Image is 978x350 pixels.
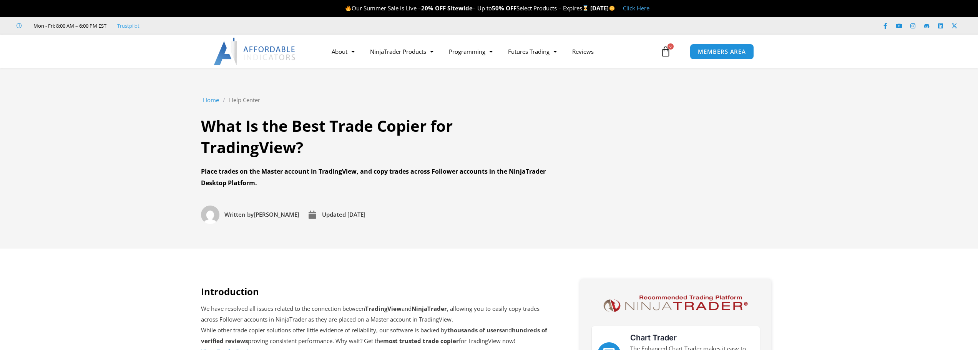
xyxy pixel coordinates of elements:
[222,209,299,220] span: [PERSON_NAME]
[229,95,260,106] a: Help Center
[201,166,555,189] div: Place trades on the Master account in TradingView, and copy trades across Follower accounts in th...
[441,43,500,60] a: Programming
[698,49,746,55] span: MEMBERS AREA
[421,4,446,12] strong: 20% OFF
[649,40,682,63] a: 0
[583,5,588,11] img: ⌛
[324,43,658,60] nav: Menu
[322,211,346,218] span: Updated
[345,4,590,12] span: Our Summer Sale is Live – – Up to Select Products – Expires
[623,4,649,12] a: Click Here
[590,4,615,12] strong: [DATE]
[214,38,296,65] img: LogoAI | Affordable Indicators – NinjaTrader
[383,337,459,345] strong: most trusted trade copier
[201,285,259,298] strong: Introduction
[362,43,441,60] a: NinjaTrader Products
[630,333,677,342] a: Chart Trader
[447,4,473,12] strong: Sitewide
[223,95,225,106] span: /
[667,43,674,50] span: 0
[345,5,351,11] img: 🔥
[224,211,254,218] span: Written by
[201,326,547,345] strong: hundreds of verified reviews
[32,21,106,30] span: Mon - Fri: 8:00 AM – 6:00 PM EST
[365,305,402,312] strong: TradingView
[412,305,447,312] strong: NinjaTrader
[347,211,365,218] time: [DATE]
[324,43,362,60] a: About
[203,95,219,106] a: Home
[500,43,565,60] a: Futures Trading
[565,43,601,60] a: Reviews
[492,4,516,12] strong: 50% OFF
[600,293,751,315] img: NinjaTrader Logo | Affordable Indicators – NinjaTrader
[609,5,615,11] img: 🌞
[690,44,754,60] a: MEMBERS AREA
[201,206,219,224] img: Picture of David Koehler
[201,115,555,158] h1: What Is the Best Trade Copier for TradingView?
[117,22,139,29] a: Trustpilot
[447,326,502,334] strong: thousands of users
